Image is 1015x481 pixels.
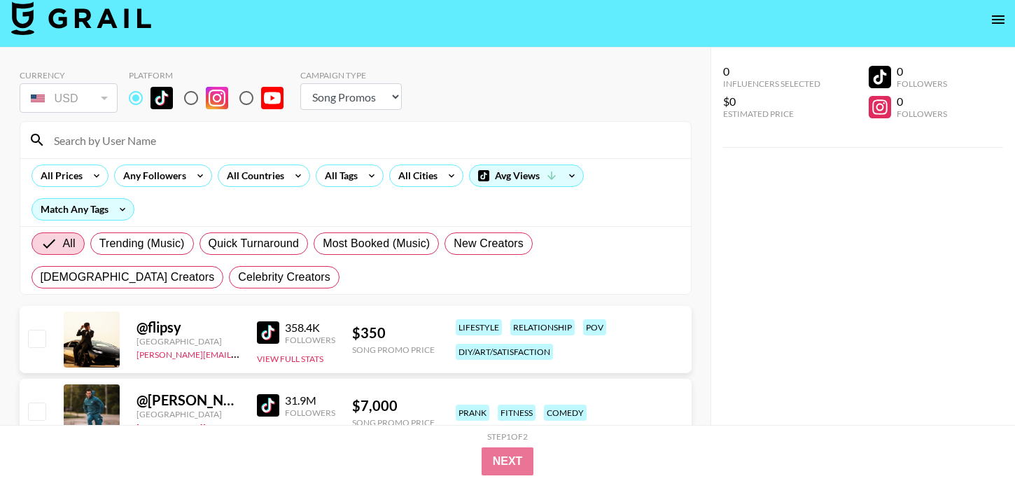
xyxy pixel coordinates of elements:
div: Platform [129,70,295,81]
div: diy/art/satisfaction [456,344,553,360]
span: Trending (Music) [99,235,185,252]
div: lifestyle [456,319,502,335]
div: Song Promo Price [352,417,435,428]
img: TikTok [150,87,173,109]
div: Followers [285,335,335,345]
div: Match Any Tags [32,199,134,220]
div: All Tags [316,165,360,186]
div: Currency [20,70,118,81]
input: Search by User Name [45,129,682,151]
div: Avg Views [470,165,583,186]
div: All Prices [32,165,85,186]
div: $ 350 [352,324,435,342]
div: 0 [723,64,820,78]
div: $0 [723,95,820,109]
button: Next [482,447,534,475]
span: New Creators [454,235,524,252]
img: YouTube [261,87,283,109]
span: Most Booked (Music) [323,235,430,252]
div: fitness [498,405,535,421]
a: [PERSON_NAME][EMAIL_ADDRESS][DOMAIN_NAME] [136,347,344,360]
img: Grail Talent [11,1,151,35]
span: Quick Turnaround [209,235,300,252]
div: Campaign Type [300,70,402,81]
iframe: Drift Widget Chat Controller [945,411,998,464]
div: Step 1 of 2 [487,431,528,442]
img: TikTok [257,321,279,344]
div: Followers [897,78,947,89]
div: Song Promo Price [352,344,435,355]
div: All Cities [390,165,440,186]
div: 0 [897,64,947,78]
div: [GEOGRAPHIC_DATA] [136,336,240,347]
div: Influencers Selected [723,78,820,89]
div: Followers [897,109,947,119]
div: comedy [544,405,587,421]
button: View Full Stats [257,354,323,364]
button: open drawer [984,6,1012,34]
img: Instagram [206,87,228,109]
span: Celebrity Creators [238,269,330,286]
img: TikTok [257,394,279,417]
div: 0 [897,95,947,109]
div: Estimated Price [723,109,820,119]
div: pov [583,319,606,335]
div: All Countries [218,165,287,186]
span: [DEMOGRAPHIC_DATA] Creators [41,269,215,286]
div: 358.4K [285,321,335,335]
span: All [63,235,76,252]
div: [GEOGRAPHIC_DATA] [136,409,240,419]
div: 31.9M [285,393,335,407]
div: $ 7,000 [352,397,435,414]
div: @ [PERSON_NAME].[PERSON_NAME] [136,391,240,409]
div: Any Followers [115,165,189,186]
div: Followers [285,407,335,418]
div: prank [456,405,489,421]
div: Currency is locked to USD [20,81,118,116]
div: @ flipsy [136,319,240,336]
div: relationship [510,319,575,335]
div: USD [22,86,115,111]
